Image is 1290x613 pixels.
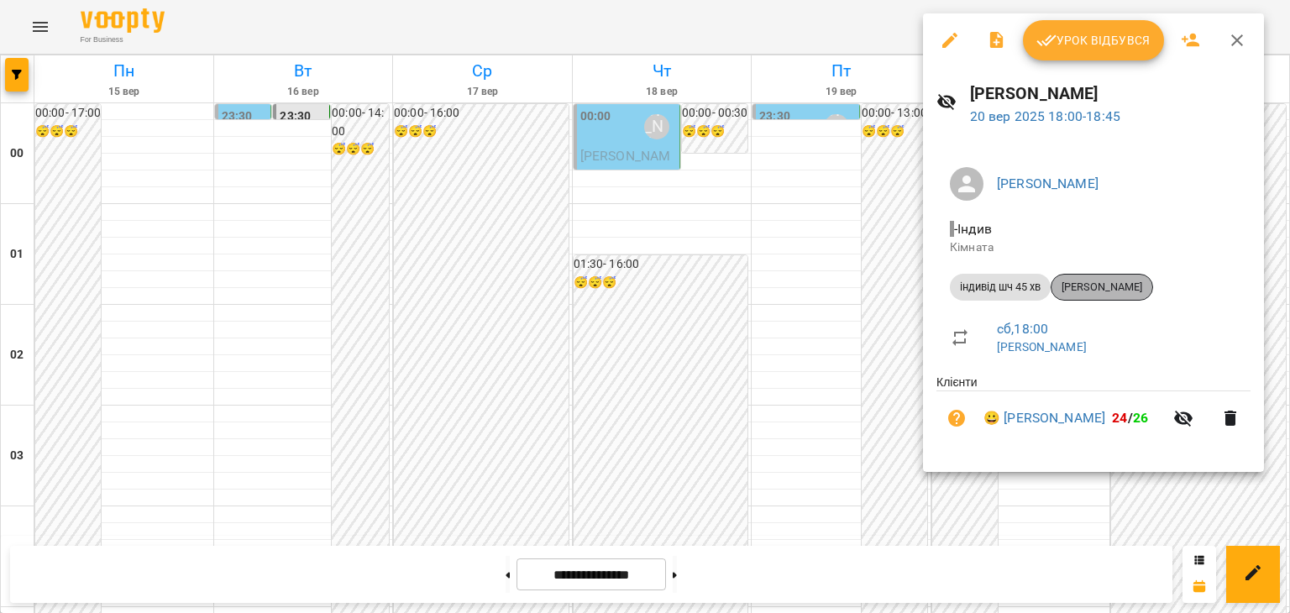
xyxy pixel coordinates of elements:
span: [PERSON_NAME] [1051,280,1152,295]
a: [PERSON_NAME] [997,176,1099,191]
a: 😀 [PERSON_NAME] [983,408,1105,428]
button: Візит ще не сплачено. Додати оплату? [936,398,977,438]
a: 20 вер 2025 18:00-18:45 [970,108,1120,124]
span: 24 [1112,410,1127,426]
ul: Клієнти [936,374,1251,452]
h6: [PERSON_NAME] [970,81,1251,107]
p: Кімната [950,239,1237,256]
a: сб , 18:00 [997,321,1048,337]
div: [PERSON_NAME] [1051,274,1153,301]
span: індивід шч 45 хв [950,280,1051,295]
b: / [1112,410,1148,426]
span: 26 [1133,410,1148,426]
span: - Індив [950,221,995,237]
button: Урок відбувся [1023,20,1164,60]
span: Урок відбувся [1036,30,1151,50]
a: [PERSON_NAME] [997,340,1087,354]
